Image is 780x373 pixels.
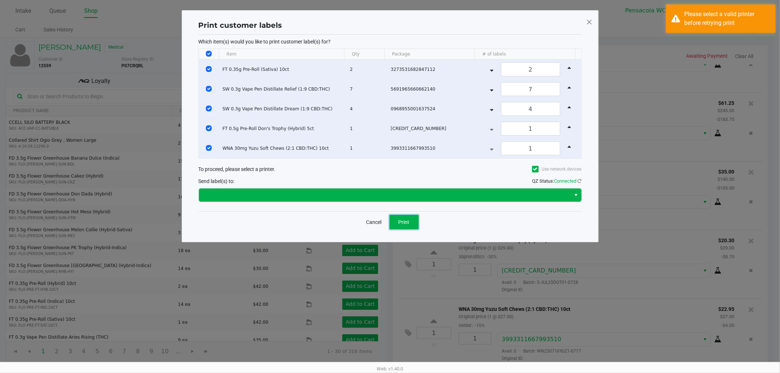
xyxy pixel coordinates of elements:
span: QZ Status: [532,178,582,184]
td: 3273531682847112 [388,60,479,79]
td: 1 [347,138,388,158]
td: 7 [347,79,388,99]
td: SW 0.3g Vape Pen Distillate Relief (1:9 CBD:THC) [219,79,347,99]
td: SW 0.3g Vape Pen Distillate Dream (1:9 CBD:THC) [219,99,347,119]
td: FT 0.35g Pre-Roll (Sativa) 10ct [219,60,347,79]
td: 4 [347,99,388,119]
td: 5691965660662140 [388,79,479,99]
span: To proceed, please select a printer. [199,166,276,172]
input: Select Row [206,145,212,151]
td: 1 [347,119,388,138]
label: Use network devices [532,166,582,172]
button: Select [571,189,581,202]
span: Connected [554,178,577,184]
th: Qty [344,49,384,60]
p: Which item(s) would you like to print customer label(s) for? [199,38,582,45]
span: Send label(s) to: [199,178,235,184]
input: Select Row [206,86,212,92]
td: 3993311667993510 [388,138,479,158]
td: FT 0.5g Pre-Roll Don's Trophy (Hybrid) 5ct [219,119,347,138]
button: Print [389,215,419,229]
td: 2 [347,60,388,79]
div: Please select a valid printer before retrying print [684,10,770,27]
input: Select Row [206,125,212,131]
td: 0968955001637524 [388,99,479,119]
th: Item [219,49,344,60]
th: # of labels [475,49,575,60]
span: Web: v1.40.0 [377,366,403,372]
input: Select Row [206,66,212,72]
td: WNA 30mg Yuzu Soft Chews (2:1 CBD:THC) 10ct [219,138,347,158]
th: Package [384,49,475,60]
td: [CREDIT_CARD_NUMBER] [388,119,479,138]
input: Select Row [206,106,212,111]
input: Select All Rows [206,51,212,57]
button: Cancel [362,215,387,229]
div: Data table [199,49,581,158]
h1: Print customer labels [199,20,282,31]
span: Print [399,219,410,225]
